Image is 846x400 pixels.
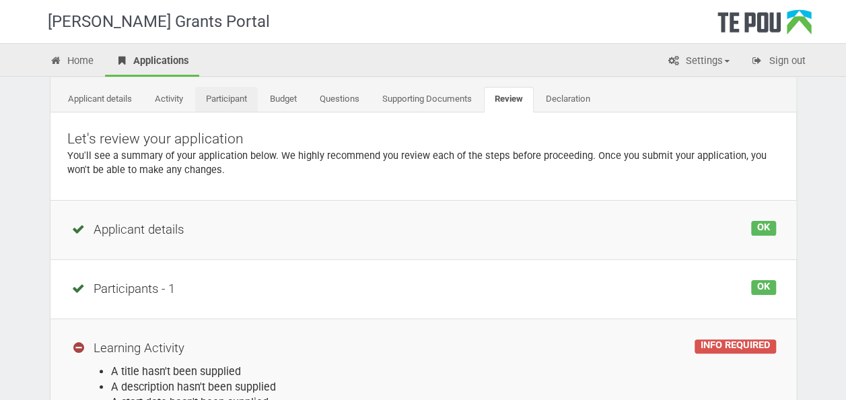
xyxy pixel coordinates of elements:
div: Participants - 1 [71,280,776,298]
a: Activity [144,87,194,112]
a: Sign out [741,47,816,77]
a: Questions [309,87,370,112]
a: Participant [195,87,258,112]
div: INFO REQUIRED [695,339,775,354]
div: OK [751,280,775,295]
a: Applications [105,47,199,77]
p: Let's review your application [67,129,779,149]
div: Te Pou Logo [717,9,812,43]
a: Supporting Documents [372,87,483,112]
a: Applicant details [57,87,143,112]
li: A description hasn't been supplied [111,379,776,395]
div: Learning Activity [71,339,776,358]
div: Applicant details [71,221,776,239]
a: Settings [658,47,740,77]
li: A title hasn't been supplied [111,364,776,379]
a: Review [484,87,534,112]
a: Declaration [535,87,601,112]
div: OK [751,221,775,236]
a: Budget [259,87,308,112]
a: Home [40,47,104,77]
p: You'll see a summary of your application below. We highly recommend you review each of the steps ... [67,149,779,176]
